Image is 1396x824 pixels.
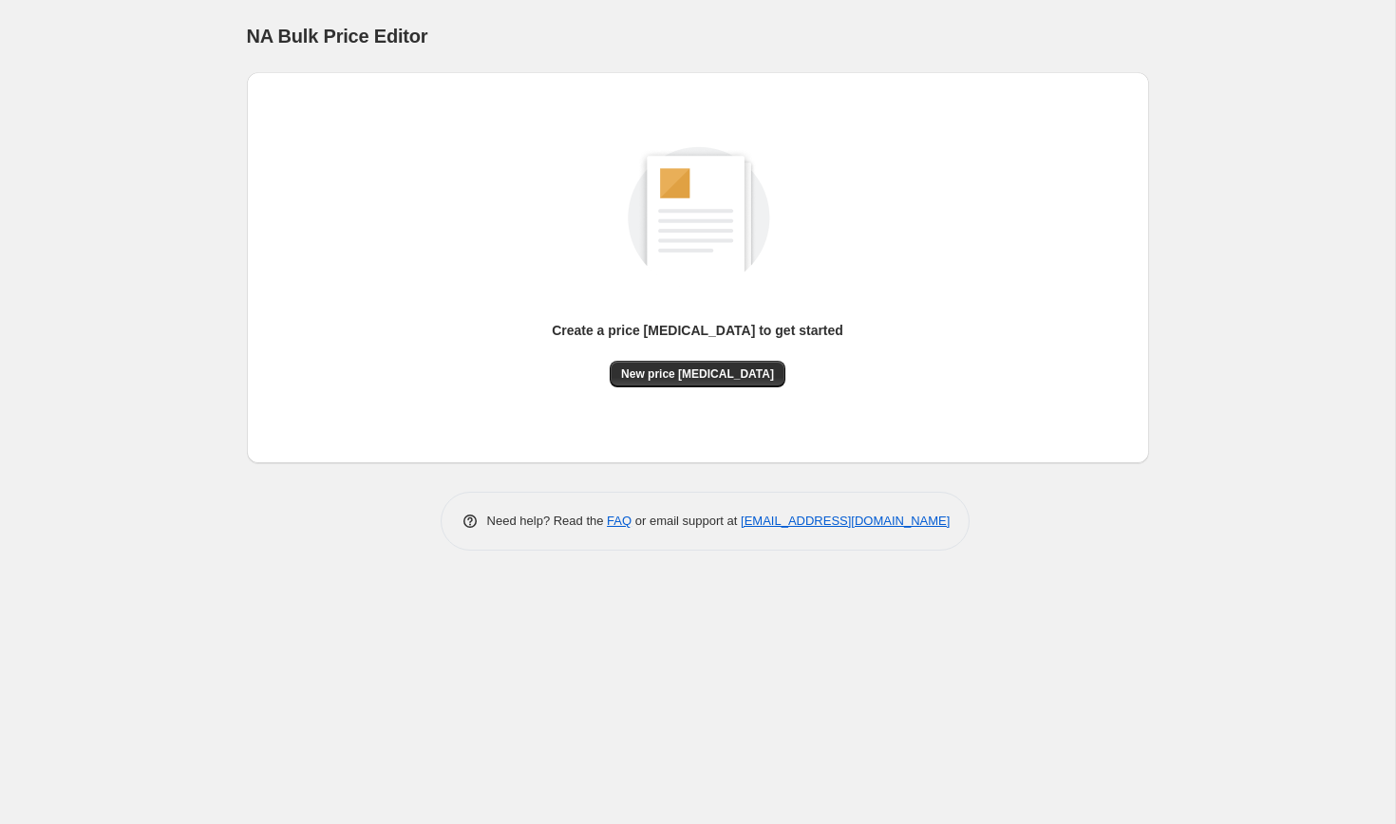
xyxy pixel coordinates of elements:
[552,321,843,340] p: Create a price [MEDICAL_DATA] to get started
[621,366,774,382] span: New price [MEDICAL_DATA]
[741,514,950,528] a: [EMAIL_ADDRESS][DOMAIN_NAME]
[607,514,632,528] a: FAQ
[247,26,428,47] span: NA Bulk Price Editor
[632,514,741,528] span: or email support at
[487,514,608,528] span: Need help? Read the
[610,361,785,387] button: New price [MEDICAL_DATA]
